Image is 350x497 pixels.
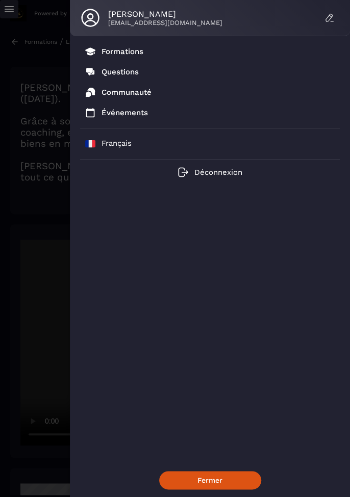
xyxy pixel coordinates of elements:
p: [EMAIL_ADDRESS][DOMAIN_NAME] [108,19,314,27]
p: Français [102,139,132,149]
p: Formations [102,47,143,56]
button: Fermer [159,471,261,489]
h3: [PERSON_NAME] [108,9,314,19]
a: Événements [85,108,148,118]
a: Communauté [85,87,152,97]
p: Événements [102,108,148,117]
a: Questions [85,67,139,77]
p: Communauté [102,88,152,97]
p: Déconnexion [194,168,242,177]
p: Questions [102,67,139,76]
a: Formations [85,46,143,57]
